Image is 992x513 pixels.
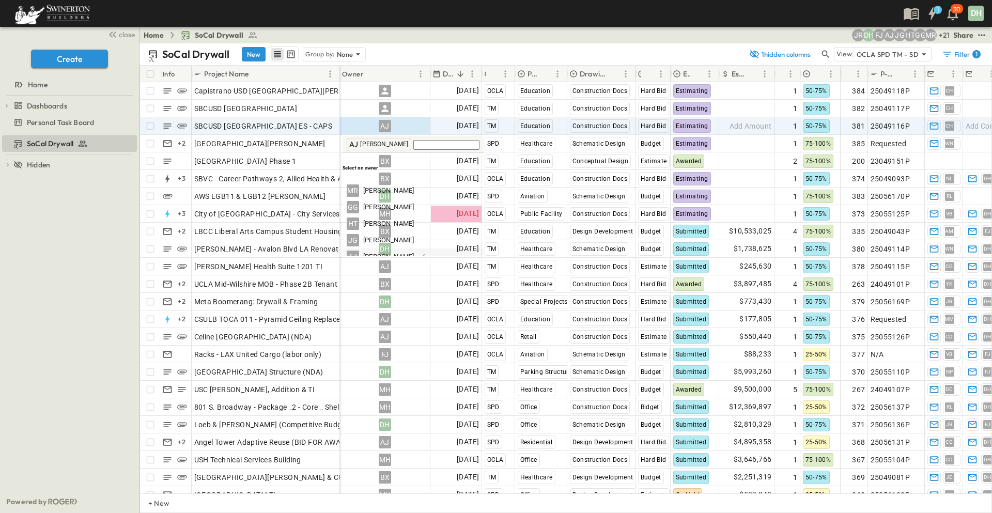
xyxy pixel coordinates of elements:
span: [PERSON_NAME] [360,140,408,148]
div: + 2 [176,137,188,150]
span: [DATE] [457,102,479,114]
span: JR [946,301,953,302]
span: Construction Docs [572,122,628,130]
span: 1 [793,297,797,307]
span: Construction Docs [572,263,628,270]
div: JG [347,234,359,246]
span: Estimating [676,210,708,217]
div: BX [379,278,391,290]
span: City of [GEOGRAPHIC_DATA] - City Services Building [194,209,369,219]
span: [PERSON_NAME] - Avalon Blvd LA Renovation and Addition [194,244,395,254]
img: 6c363589ada0b36f064d841b69d3a419a338230e66bb0a533688fa5cc3e9e735.png [12,3,92,24]
span: WN [945,143,954,144]
p: P-Code [880,69,895,79]
span: 75-100% [805,193,831,200]
div: AJ [379,260,391,273]
span: [DATE] [457,331,479,343]
span: CH [946,126,953,126]
button: Sort [643,68,655,80]
p: Due Date [443,69,453,79]
a: Home [2,77,135,92]
span: Awarded [676,158,702,165]
span: 1 [793,86,797,96]
span: Budget [641,193,661,200]
span: OCLA [487,316,504,323]
span: Estimate [641,263,667,270]
span: 24049101P [871,279,910,289]
span: 384 [852,86,865,96]
span: UCLA Mid-Wilshire MOB - Phase 2B Tenant Improvements Floors 1-3 100% SD Budget [194,279,482,289]
div: AJ [349,139,358,149]
span: 25049043P [871,226,910,237]
p: Drawing Status [580,69,606,79]
div: + 2 [176,313,188,325]
div: Daryll Hayward (daryll.hayward@swinerton.com) [862,29,875,41]
span: 374 [852,174,865,184]
span: SPD [487,193,500,200]
button: Menu [758,68,771,80]
span: SBCUSD [GEOGRAPHIC_DATA] ES - CAPS [194,121,333,131]
span: [DATE] [457,296,479,307]
p: Estimate Status [683,69,690,79]
div: Info [161,66,192,82]
span: OCLA [487,175,504,182]
span: 376 [852,314,865,324]
span: Submitted [676,298,707,305]
span: 1 [793,191,797,201]
span: CH [946,90,953,91]
p: Project Name [204,69,249,79]
span: OCLA [487,333,504,340]
span: 50-75% [805,105,827,112]
span: 50-75% [805,245,827,253]
a: SoCal Drywall [180,30,258,40]
button: Menu [947,68,959,80]
span: LBCC Liberal Arts Campus Student Housing [194,226,343,237]
button: Sort [608,68,619,80]
span: TM [487,263,497,270]
button: kanban view [284,48,297,60]
span: $245,630 [739,260,771,272]
span: WN [945,248,954,249]
span: Estimating [676,105,708,112]
span: 25056170P [871,191,910,201]
div: Joshua Russell (joshua.russell@swinerton.com) [852,29,864,41]
span: [GEOGRAPHIC_DATA][PERSON_NAME] [194,138,326,149]
div: MR [347,184,359,197]
button: Sort [251,68,262,80]
span: OCLA [487,87,504,95]
span: [PERSON_NAME] [363,203,414,212]
div: Owner [342,59,364,88]
div: Personal Task Boardtest [2,114,137,131]
div: AJ [347,251,359,263]
div: Haaris Tahmas (haaris.tahmas@swinerton.com) [904,29,916,41]
span: DH [984,213,991,214]
span: Hard Bid [641,122,667,130]
span: Add Amount [730,121,772,131]
span: 23049151P [871,156,910,166]
button: Sort [455,68,466,80]
button: Create [31,50,108,68]
span: 1 [793,209,797,219]
span: 200 [852,156,865,166]
span: $773,430 [739,296,771,307]
span: Hard Bid [641,175,667,182]
span: 1 [793,314,797,324]
span: 25049117P [871,103,910,114]
div: Owner [340,66,430,82]
span: SBVC - Career Pathways 2, Allied Health & Aeronautics Bldg's [194,174,400,184]
div: Gerrad Gerber (gerrad.gerber@swinerton.com) [914,29,926,41]
span: 75-100% [805,281,831,288]
span: AWS LGB11 & LGB12 [PERSON_NAME] [194,191,326,201]
div: Meghana Raj (meghana.raj@swinerton.com) [924,29,937,41]
button: test [975,29,988,41]
span: 1 [793,174,797,184]
span: Schematic Design [572,140,626,147]
span: [DATE] [457,120,479,132]
button: Sort [936,68,947,80]
span: TM [487,245,497,253]
span: 75-100% [805,140,831,147]
span: [GEOGRAPHIC_DATA] Phase 1 [194,156,297,166]
span: [DATE] [457,313,479,325]
span: Special Projects [520,298,568,305]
